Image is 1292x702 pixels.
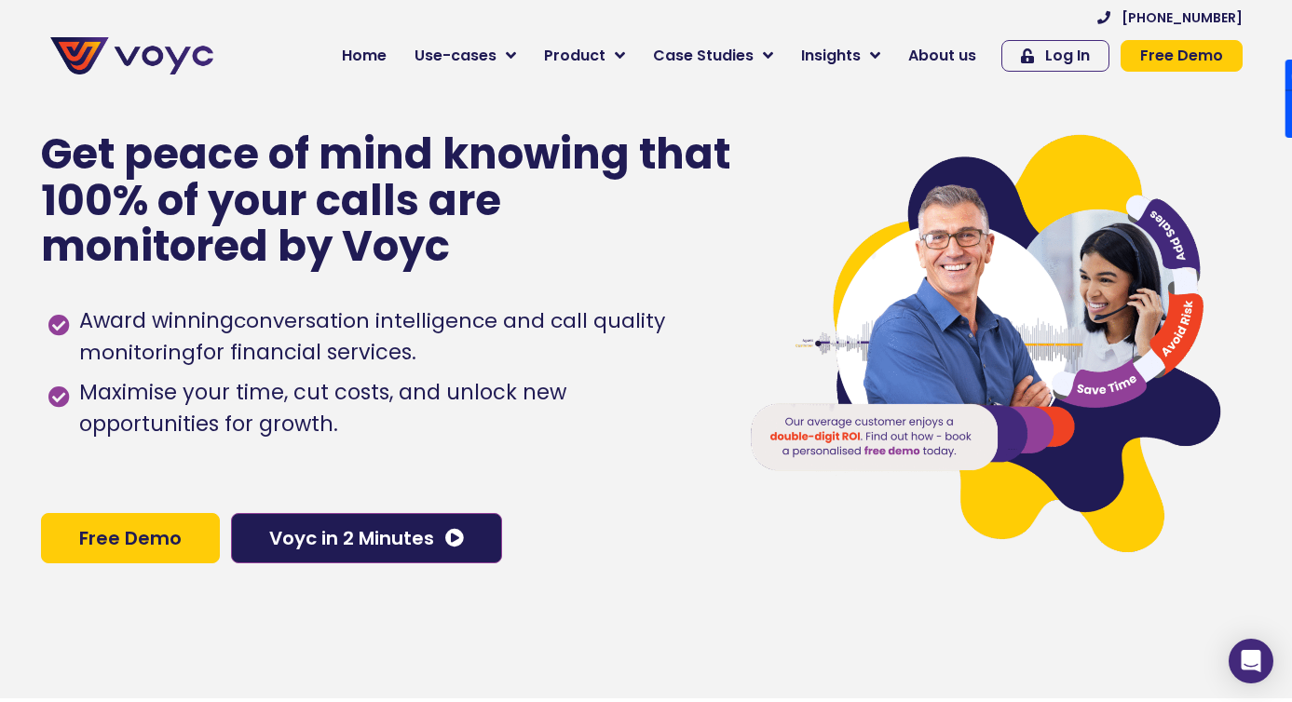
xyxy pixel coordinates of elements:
[50,37,213,74] img: voyc-full-logo
[530,37,639,74] a: Product
[1229,639,1273,683] div: Open Intercom Messenger
[342,45,387,67] span: Home
[1045,48,1090,63] span: Log In
[79,529,182,547] span: Free Demo
[801,45,861,67] span: Insights
[41,131,733,270] p: Get peace of mind knowing that 100% of your calls are monitored by Voyc
[894,37,990,74] a: About us
[231,513,502,563] a: Voyc in 2 Minutes
[1122,11,1243,24] span: [PHONE_NUMBER]
[1097,11,1243,24] a: [PHONE_NUMBER]
[75,305,711,369] span: Award winning for financial services.
[401,37,530,74] a: Use-cases
[1140,48,1223,63] span: Free Demo
[1121,40,1243,72] a: Free Demo
[415,45,496,67] span: Use-cases
[908,45,976,67] span: About us
[544,45,605,67] span: Product
[787,37,894,74] a: Insights
[328,37,401,74] a: Home
[79,306,665,367] h1: conversation intelligence and call quality monitoring
[653,45,754,67] span: Case Studies
[269,529,434,547] span: Voyc in 2 Minutes
[639,37,787,74] a: Case Studies
[41,513,220,563] a: Free Demo
[75,377,711,440] span: Maximise your time, cut costs, and unlock new opportunities for growth.
[1001,40,1109,72] a: Log In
